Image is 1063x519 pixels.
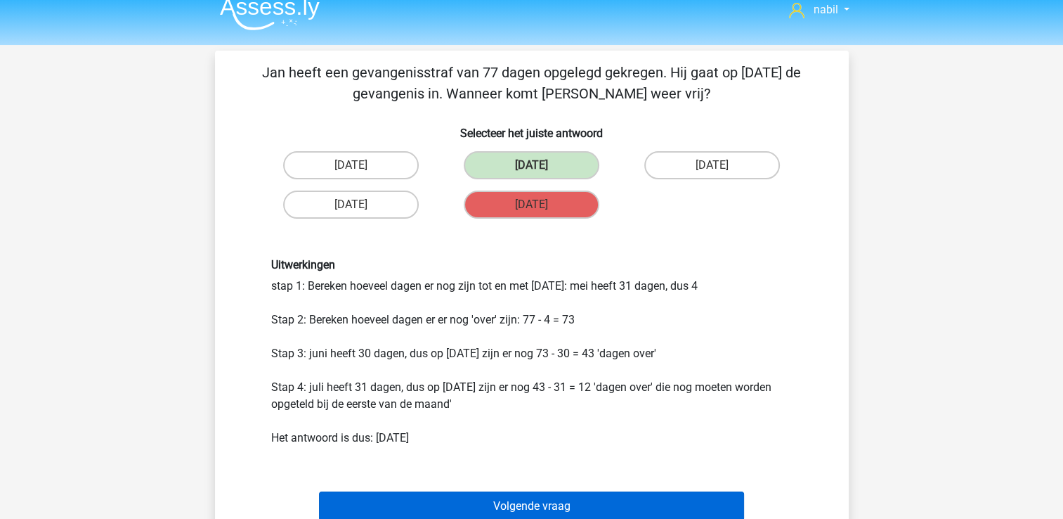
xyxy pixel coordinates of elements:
span: nabil [813,3,837,16]
h6: Selecteer het juiste antwoord [237,115,826,140]
label: [DATE] [283,151,419,179]
h6: Uitwerkingen [271,258,793,271]
label: [DATE] [283,191,419,219]
p: Jan heeft een gevangenisstraf van 77 dagen opgelegd gekregen. Hij gaat op [DATE] de gevangenis in... [237,62,826,104]
label: [DATE] [464,191,599,219]
label: [DATE] [464,151,599,179]
label: [DATE] [644,151,780,179]
a: nabil [783,1,854,18]
div: stap 1: Bereken hoeveel dagen er nog zijn tot en met [DATE]: mei heeft 31 dagen, dus 4 Stap 2: Be... [261,258,803,446]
